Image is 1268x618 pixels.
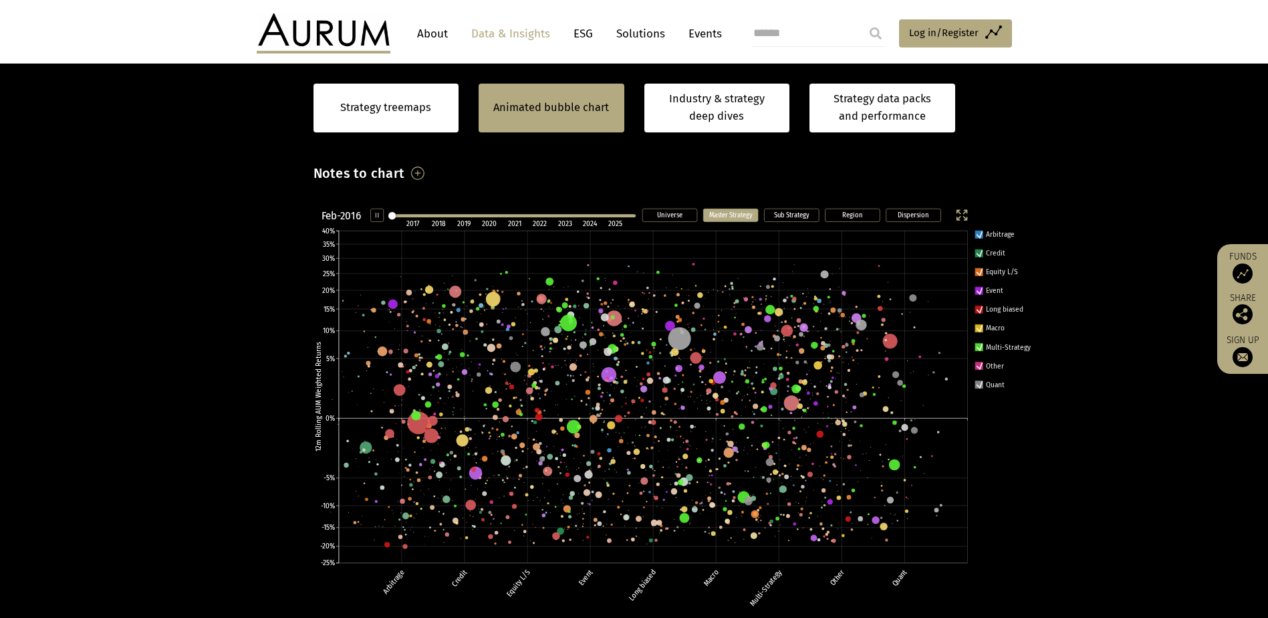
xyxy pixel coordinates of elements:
[465,21,557,46] a: Data & Insights
[313,162,405,185] h3: Notes to chart
[257,13,390,54] img: Aurum
[1224,294,1261,324] div: Share
[682,21,722,46] a: Events
[809,84,955,132] a: Strategy data packs and performance
[410,21,455,46] a: About
[899,19,1012,47] a: Log in/Register
[909,25,979,41] span: Log in/Register
[644,84,790,132] a: Industry & strategy deep dives
[862,20,889,47] input: Submit
[1233,304,1253,324] img: Share this post
[610,21,672,46] a: Solutions
[493,99,609,116] a: Animated bubble chart
[340,99,431,116] a: Strategy treemaps
[1233,347,1253,367] img: Sign up to our newsletter
[1224,334,1261,367] a: Sign up
[1233,264,1253,284] img: Access Funds
[567,21,600,46] a: ESG
[1224,251,1261,284] a: Funds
